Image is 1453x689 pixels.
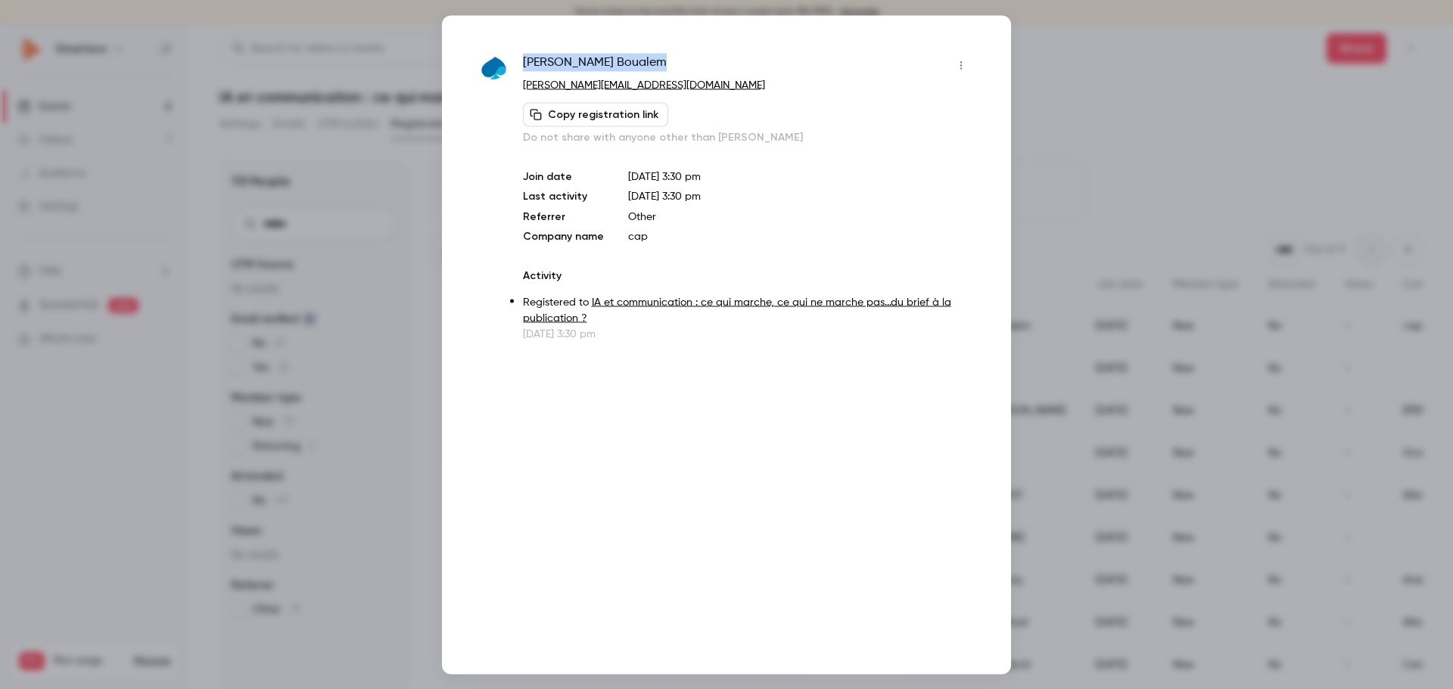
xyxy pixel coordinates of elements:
[523,296,951,323] a: IA et communication : ce qui marche, ce qui ne marche pas...du brief à la publication ?
[628,169,973,184] p: [DATE] 3:30 pm
[523,169,604,184] p: Join date
[628,191,701,201] span: [DATE] 3:30 pm
[523,209,604,224] p: Referrer
[523,294,973,326] p: Registered to
[523,268,973,283] p: Activity
[523,129,973,144] p: Do not share with anyone other than [PERSON_NAME]
[523,102,668,126] button: Copy registration link
[628,228,973,244] p: cap
[480,54,508,82] img: capgemini.com
[523,326,973,341] p: [DATE] 3:30 pm
[523,228,604,244] p: Company name
[628,209,973,224] p: Other
[523,188,604,204] p: Last activity
[523,79,765,90] a: [PERSON_NAME][EMAIL_ADDRESS][DOMAIN_NAME]
[523,53,667,77] span: [PERSON_NAME] Boualem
